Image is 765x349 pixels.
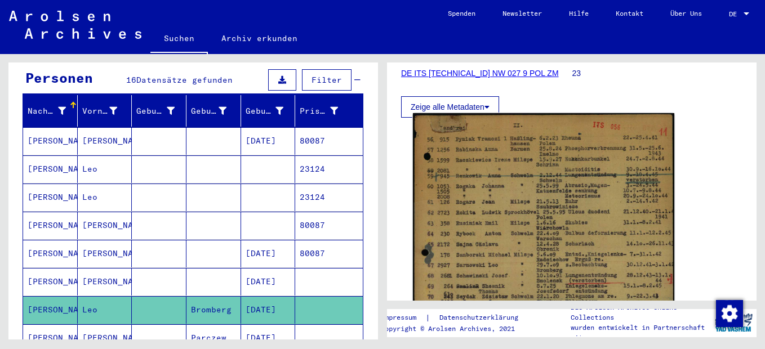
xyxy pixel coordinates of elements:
mat-header-cell: Geburtsname [132,95,186,127]
div: Nachname [28,102,80,120]
mat-cell: [PERSON_NAME] [23,240,78,267]
button: Zeige alle Metadaten [401,96,499,118]
div: Vorname [82,102,132,120]
a: Datenschutzerklärung [430,312,532,324]
img: Zustimmung ändern [716,300,743,327]
button: Filter [302,69,352,91]
span: 16 [126,75,136,85]
mat-cell: [DATE] [241,268,296,296]
mat-cell: 80087 [295,127,363,155]
mat-cell: Leo [78,155,132,183]
div: Vorname [82,105,118,117]
div: Prisoner # [300,105,338,117]
a: Suchen [150,25,208,54]
mat-cell: Bromberg [186,296,241,324]
mat-cell: Leo [78,184,132,211]
mat-cell: [PERSON_NAME] [23,184,78,211]
div: Geburtsdatum [246,102,298,120]
mat-cell: [PERSON_NAME] [23,296,78,324]
div: Geburtsname [136,105,175,117]
mat-cell: 23124 [295,184,363,211]
span: Filter [312,75,342,85]
p: wurden entwickelt in Partnerschaft mit [571,323,710,343]
mat-cell: 23124 [295,155,363,183]
mat-cell: [PERSON_NAME] [23,155,78,183]
mat-header-cell: Prisoner # [295,95,363,127]
div: Personen [25,68,93,88]
mat-cell: [PERSON_NAME] [23,212,78,239]
img: yv_logo.png [713,308,755,337]
mat-cell: 80087 [295,240,363,267]
div: Geburt‏ [191,105,226,117]
mat-cell: [PERSON_NAME] [23,268,78,296]
mat-header-cell: Geburtsdatum [241,95,296,127]
mat-cell: Leo [78,296,132,324]
div: Geburtsname [136,102,189,120]
p: Copyright © Arolsen Archives, 2021 [381,324,532,334]
a: DE ITS [TECHNICAL_ID] NW 027 9 POL ZM [401,69,559,78]
div: Geburtsdatum [246,105,284,117]
mat-cell: 80087 [295,212,363,239]
a: Impressum [381,312,425,324]
mat-header-cell: Geburt‏ [186,95,241,127]
mat-cell: [PERSON_NAME] [78,240,132,267]
mat-cell: [DATE] [241,296,296,324]
img: Arolsen_neg.svg [9,11,141,39]
p: Die Arolsen Archives Online-Collections [571,302,710,323]
mat-cell: [DATE] [241,127,296,155]
mat-cell: [PERSON_NAME] [78,268,132,296]
span: DE [729,10,741,18]
mat-header-cell: Vorname [78,95,132,127]
mat-cell: [PERSON_NAME] [78,127,132,155]
div: Geburt‏ [191,102,241,120]
mat-header-cell: Nachname [23,95,78,127]
div: Nachname [28,105,66,117]
div: | [381,312,532,324]
div: Prisoner # [300,102,352,120]
p: 23 [572,68,743,79]
mat-cell: [PERSON_NAME] [78,212,132,239]
span: Datensätze gefunden [136,75,233,85]
mat-cell: [DATE] [241,240,296,267]
a: Archiv erkunden [208,25,311,52]
mat-cell: [PERSON_NAME] [23,127,78,155]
